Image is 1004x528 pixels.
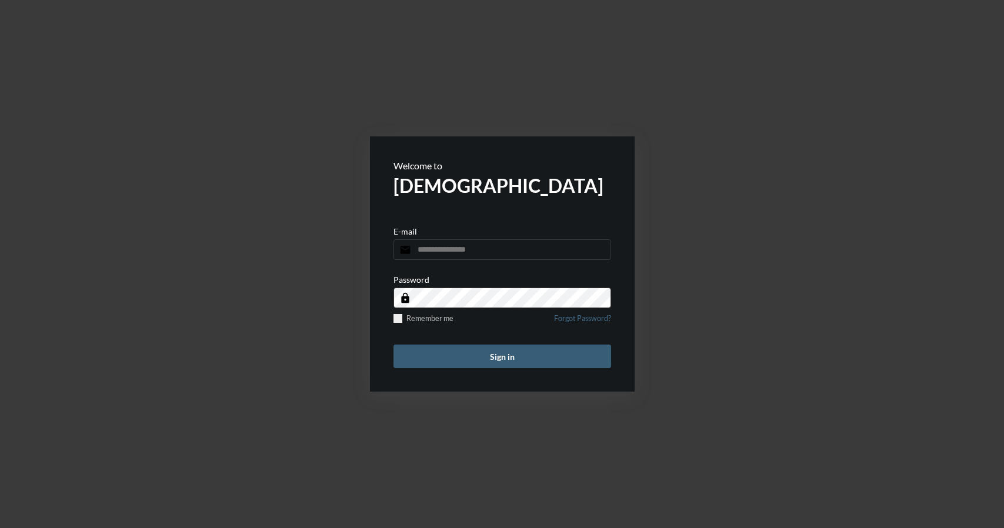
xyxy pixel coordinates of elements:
[393,345,611,368] button: Sign in
[393,226,417,236] p: E-mail
[393,275,429,285] p: Password
[393,174,611,197] h2: [DEMOGRAPHIC_DATA]
[393,314,453,323] label: Remember me
[393,160,611,171] p: Welcome to
[554,314,611,330] a: Forgot Password?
